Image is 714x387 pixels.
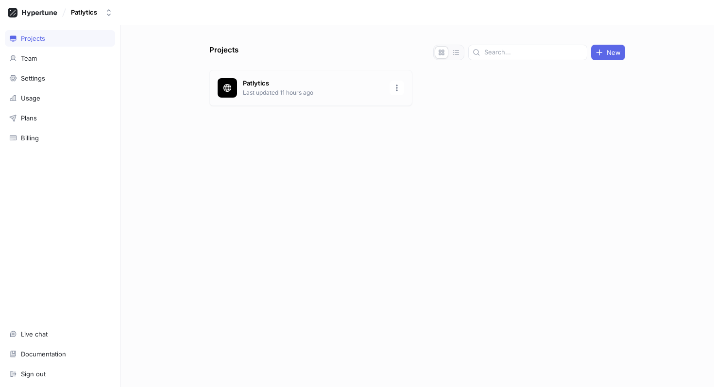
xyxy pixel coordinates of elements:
[21,330,48,338] div: Live chat
[21,34,45,42] div: Projects
[243,88,384,97] p: Last updated 11 hours ago
[5,346,115,362] a: Documentation
[5,50,115,67] a: Team
[21,74,45,82] div: Settings
[243,79,384,88] p: Patlytics
[5,130,115,146] a: Billing
[5,110,115,126] a: Plans
[21,114,37,122] div: Plans
[5,30,115,47] a: Projects
[21,134,39,142] div: Billing
[5,90,115,106] a: Usage
[21,350,66,358] div: Documentation
[71,8,97,17] div: Patlytics
[209,45,238,60] p: Projects
[484,48,583,57] input: Search...
[5,70,115,86] a: Settings
[21,370,46,378] div: Sign out
[591,45,625,60] button: New
[607,50,621,55] span: New
[21,94,40,102] div: Usage
[21,54,37,62] div: Team
[67,4,117,20] button: Patlytics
